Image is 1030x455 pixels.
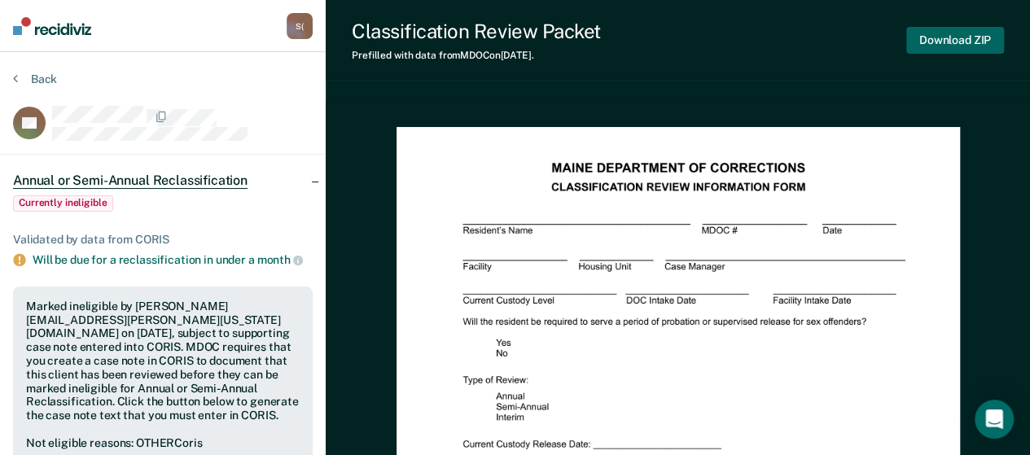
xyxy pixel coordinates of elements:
[13,173,248,189] span: Annual or Semi-Annual Reclassification
[975,400,1014,439] div: Open Intercom Messenger
[352,50,601,61] div: Prefilled with data from MDOC on [DATE] .
[13,72,57,86] button: Back
[33,252,313,267] div: Will be due for a reclassification in under a month
[906,27,1004,54] button: Download ZIP
[352,20,601,43] div: Classification Review Packet
[26,436,300,450] div: Not eligible reasons: OTHERCoris
[13,233,313,247] div: Validated by data from CORIS
[26,300,300,422] div: Marked ineligible by [PERSON_NAME][EMAIL_ADDRESS][PERSON_NAME][US_STATE][DOMAIN_NAME] on [DATE], ...
[287,13,313,39] div: S (
[287,13,313,39] button: S(
[13,17,91,35] img: Recidiviz
[13,195,113,212] span: Currently ineligible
